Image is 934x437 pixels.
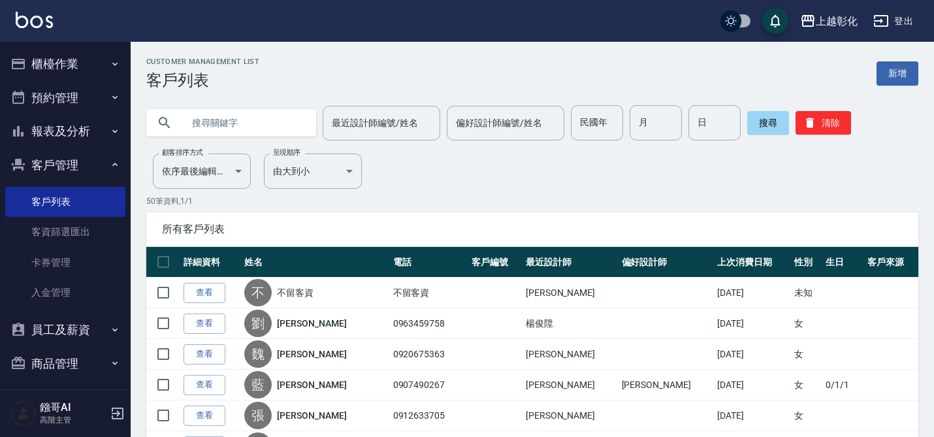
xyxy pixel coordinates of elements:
[523,308,619,339] td: 楊俊陞
[183,105,306,140] input: 搜尋關鍵字
[762,8,788,34] button: save
[5,278,125,308] a: 入金管理
[523,278,619,308] td: [PERSON_NAME]
[162,148,203,157] label: 顧客排序方式
[5,248,125,278] a: 卡券管理
[244,310,272,337] div: 劉
[16,12,53,28] img: Logo
[5,347,125,381] button: 商品管理
[5,217,125,247] a: 客資篩選匯出
[390,247,468,278] th: 電話
[523,370,619,400] td: [PERSON_NAME]
[146,57,259,66] h2: Customer Management List
[791,278,822,308] td: 未知
[390,278,468,308] td: 不留客資
[5,81,125,115] button: 預約管理
[714,278,791,308] td: [DATE]
[184,406,225,426] a: 查看
[184,375,225,395] a: 查看
[277,286,314,299] a: 不留客資
[180,247,241,278] th: 詳細資料
[244,279,272,306] div: 不
[791,339,822,370] td: 女
[877,61,918,86] a: 新增
[10,400,37,427] img: Person
[244,371,272,398] div: 藍
[523,339,619,370] td: [PERSON_NAME]
[5,187,125,217] a: 客戶列表
[619,247,715,278] th: 偏好設計師
[619,370,715,400] td: [PERSON_NAME]
[162,223,903,236] span: 所有客戶列表
[264,154,362,189] div: 由大到小
[868,9,918,33] button: 登出
[244,340,272,368] div: 魏
[277,348,346,361] a: [PERSON_NAME]
[791,400,822,431] td: 女
[523,400,619,431] td: [PERSON_NAME]
[714,308,791,339] td: [DATE]
[5,114,125,148] button: 報表及分析
[146,71,259,89] h3: 客戶列表
[153,154,251,189] div: 依序最後編輯時間
[468,247,523,278] th: 客戶編號
[791,247,822,278] th: 性別
[714,247,791,278] th: 上次消費日期
[244,402,272,429] div: 張
[184,344,225,364] a: 查看
[277,317,346,330] a: [PERSON_NAME]
[40,414,106,426] p: 高階主管
[146,195,918,207] p: 50 筆資料, 1 / 1
[273,148,300,157] label: 呈現順序
[390,400,468,431] td: 0912633705
[791,308,822,339] td: 女
[816,13,858,29] div: 上越彰化
[390,339,468,370] td: 0920675363
[523,247,619,278] th: 最近設計師
[864,247,918,278] th: 客戶來源
[791,370,822,400] td: 女
[796,111,851,135] button: 清除
[5,148,125,182] button: 客戶管理
[5,380,125,414] button: 行銷工具
[714,370,791,400] td: [DATE]
[241,247,389,278] th: 姓名
[822,370,864,400] td: 0/1/1
[277,409,346,422] a: [PERSON_NAME]
[714,339,791,370] td: [DATE]
[184,283,225,303] a: 查看
[390,370,468,400] td: 0907490267
[184,314,225,334] a: 查看
[277,378,346,391] a: [PERSON_NAME]
[795,8,863,35] button: 上越彰化
[5,47,125,81] button: 櫃檯作業
[714,400,791,431] td: [DATE]
[747,111,789,135] button: 搜尋
[40,401,106,414] h5: 鏹哥AI
[390,308,468,339] td: 0963459758
[5,313,125,347] button: 員工及薪資
[822,247,864,278] th: 生日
